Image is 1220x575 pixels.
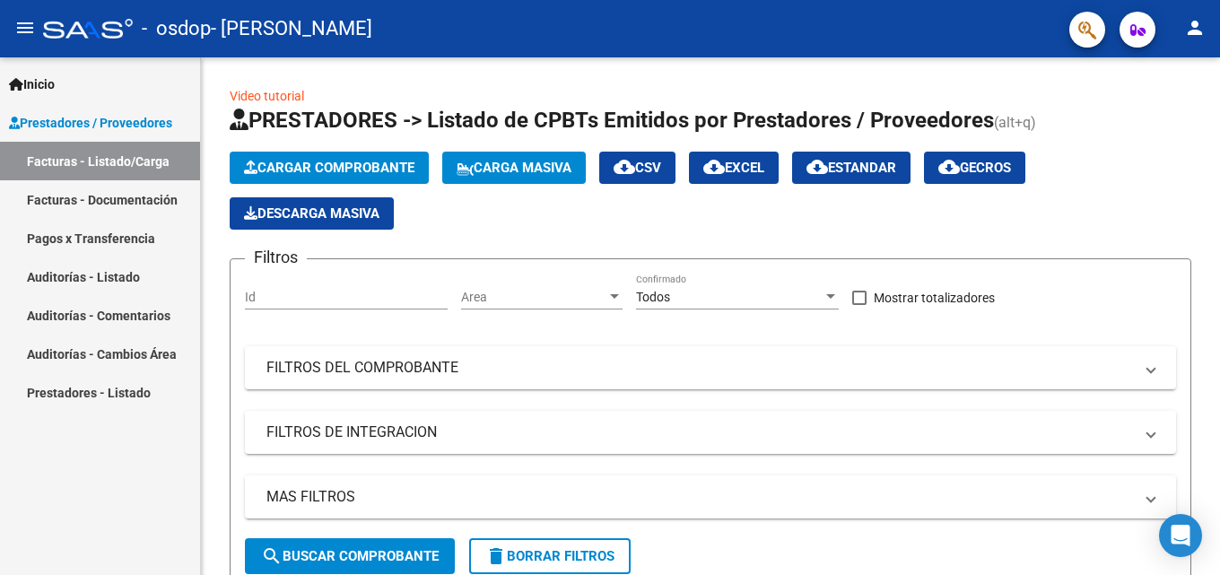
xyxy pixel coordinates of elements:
button: Descarga Masiva [230,197,394,230]
span: Gecros [938,160,1011,176]
span: Carga Masiva [457,160,571,176]
h3: Filtros [245,245,307,270]
span: Mostrar totalizadores [874,287,995,309]
button: Carga Masiva [442,152,586,184]
mat-expansion-panel-header: FILTROS DEL COMPROBANTE [245,346,1176,389]
span: (alt+q) [994,114,1036,131]
span: Buscar Comprobante [261,548,439,564]
mat-panel-title: MAS FILTROS [266,487,1133,507]
mat-icon: menu [14,17,36,39]
span: Todos [636,290,670,304]
app-download-masive: Descarga masiva de comprobantes (adjuntos) [230,197,394,230]
span: - [PERSON_NAME] [211,9,372,48]
mat-icon: delete [485,545,507,567]
span: - osdop [142,9,211,48]
button: CSV [599,152,675,184]
button: Buscar Comprobante [245,538,455,574]
button: Estandar [792,152,911,184]
span: Descarga Masiva [244,205,379,222]
span: Borrar Filtros [485,548,614,564]
span: CSV [614,160,661,176]
mat-icon: search [261,545,283,567]
span: Inicio [9,74,55,94]
mat-panel-title: FILTROS DE INTEGRACION [266,423,1133,442]
span: EXCEL [703,160,764,176]
div: Open Intercom Messenger [1159,514,1202,557]
button: Gecros [924,152,1025,184]
span: Cargar Comprobante [244,160,414,176]
mat-expansion-panel-header: FILTROS DE INTEGRACION [245,411,1176,454]
mat-panel-title: FILTROS DEL COMPROBANTE [266,358,1133,378]
span: PRESTADORES -> Listado de CPBTs Emitidos por Prestadores / Proveedores [230,108,994,133]
mat-icon: cloud_download [703,156,725,178]
mat-expansion-panel-header: MAS FILTROS [245,475,1176,518]
mat-icon: cloud_download [806,156,828,178]
span: Estandar [806,160,896,176]
button: Cargar Comprobante [230,152,429,184]
span: Area [461,290,606,305]
mat-icon: person [1184,17,1206,39]
mat-icon: cloud_download [938,156,960,178]
button: Borrar Filtros [469,538,631,574]
button: EXCEL [689,152,779,184]
a: Video tutorial [230,89,304,103]
span: Prestadores / Proveedores [9,113,172,133]
mat-icon: cloud_download [614,156,635,178]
